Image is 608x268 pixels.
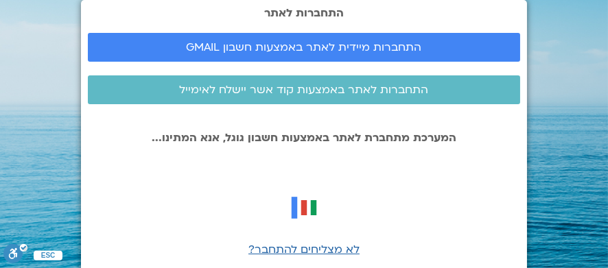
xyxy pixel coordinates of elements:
span: התחברות מיידית לאתר באמצעות חשבון GMAIL [187,41,422,53]
a: התחברות לאתר באמצעות קוד אשר יישלח לאימייל [88,75,520,104]
span: התחברות לאתר באמצעות קוד אשר יישלח לאימייל [180,84,429,96]
p: המערכת מתחברת לאתר באמצעות חשבון גוגל, אנא המתינו... [88,132,520,144]
h2: התחברות לאתר [88,7,520,19]
a: לא מצליחים להתחבר? [248,242,360,257]
a: התחברות מיידית לאתר באמצעות חשבון GMAIL [88,33,520,62]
